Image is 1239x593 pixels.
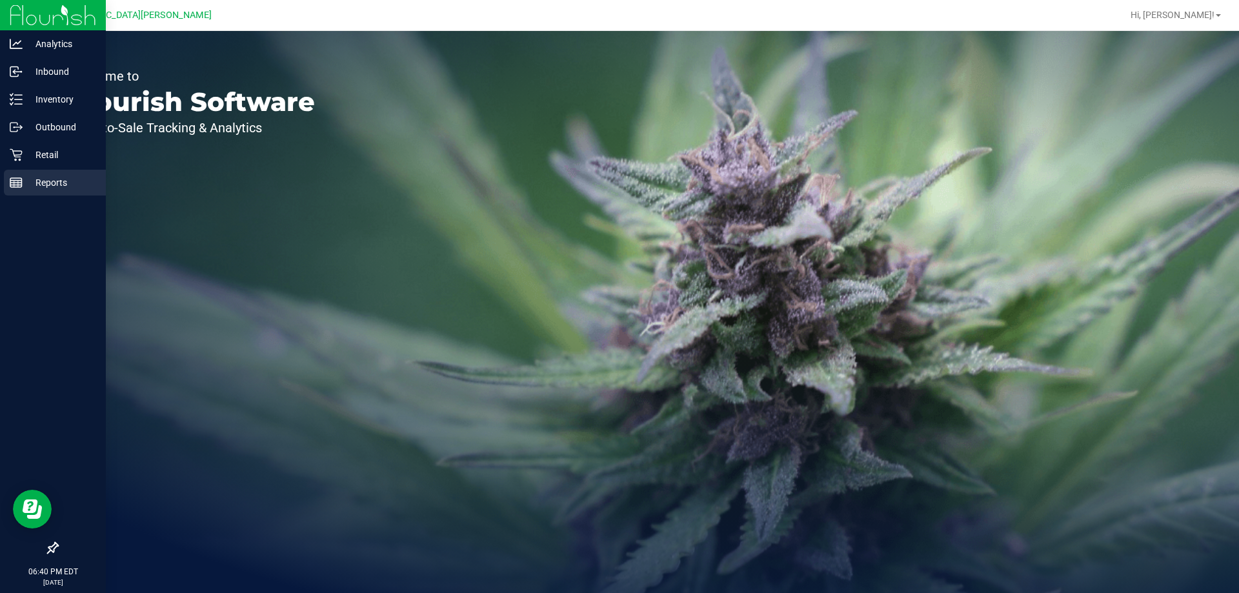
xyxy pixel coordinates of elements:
[10,37,23,50] inline-svg: Analytics
[10,148,23,161] inline-svg: Retail
[10,93,23,106] inline-svg: Inventory
[23,175,100,190] p: Reports
[70,121,315,134] p: Seed-to-Sale Tracking & Analytics
[10,176,23,189] inline-svg: Reports
[23,119,100,135] p: Outbound
[13,490,52,528] iframe: Resource center
[23,92,100,107] p: Inventory
[23,36,100,52] p: Analytics
[6,578,100,587] p: [DATE]
[6,566,100,578] p: 06:40 PM EDT
[70,89,315,115] p: Flourish Software
[10,65,23,78] inline-svg: Inbound
[52,10,212,21] span: [GEOGRAPHIC_DATA][PERSON_NAME]
[70,70,315,83] p: Welcome to
[10,121,23,134] inline-svg: Outbound
[23,64,100,79] p: Inbound
[23,147,100,163] p: Retail
[1131,10,1214,20] span: Hi, [PERSON_NAME]!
